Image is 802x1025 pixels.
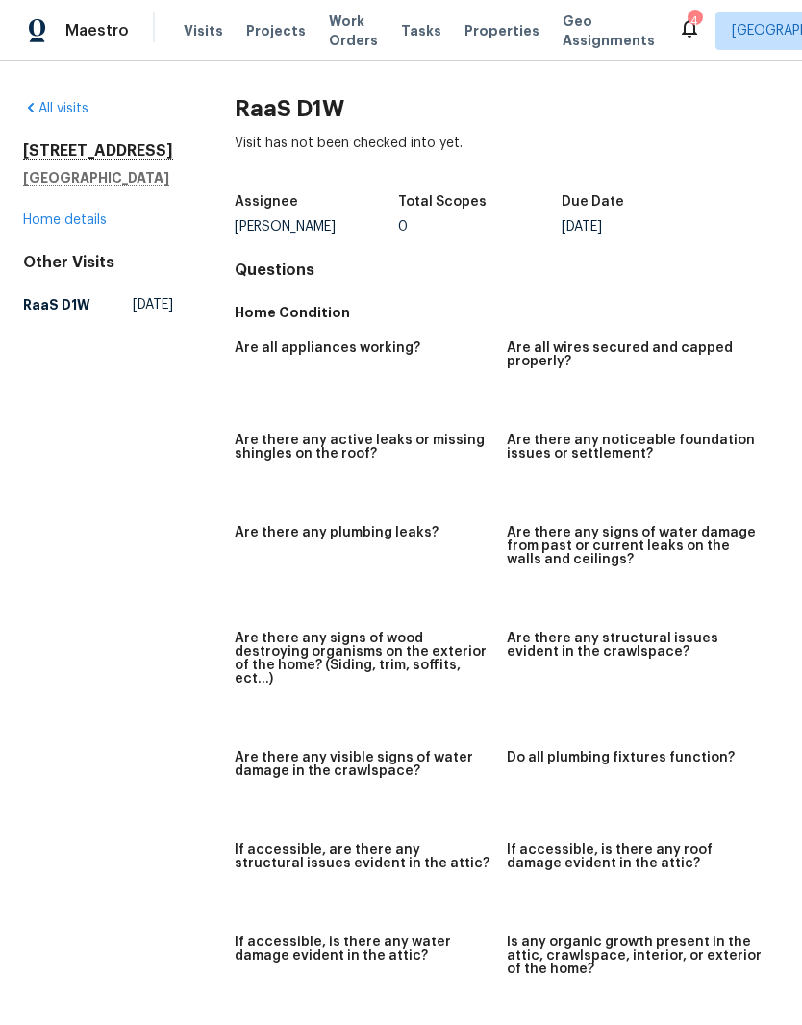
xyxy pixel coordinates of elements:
[507,526,764,566] h5: Are there any signs of water damage from past or current leaks on the walls and ceilings?
[507,843,764,870] h5: If accessible, is there any roof damage evident in the attic?
[563,12,655,50] span: Geo Assignments
[235,195,298,209] h5: Assignee
[401,24,441,37] span: Tasks
[235,341,420,355] h5: Are all appliances working?
[246,21,306,40] span: Projects
[23,287,173,322] a: RaaS D1W[DATE]
[235,843,491,870] h5: If accessible, are there any structural issues evident in the attic?
[562,195,624,209] h5: Due Date
[235,526,439,539] h5: Are there any plumbing leaks?
[184,21,223,40] span: Visits
[235,936,491,962] h5: If accessible, is there any water damage evident in the attic?
[507,434,764,461] h5: Are there any noticeable foundation issues or settlement?
[507,751,735,764] h5: Do all plumbing fixtures function?
[464,21,539,40] span: Properties
[398,195,487,209] h5: Total Scopes
[507,632,764,659] h5: Are there any structural issues evident in the crawlspace?
[235,261,779,280] h4: Questions
[23,295,90,314] h5: RaaS D1W
[688,12,701,31] div: 4
[398,220,562,234] div: 0
[65,21,129,40] span: Maestro
[235,303,779,322] h5: Home Condition
[329,12,378,50] span: Work Orders
[235,632,491,686] h5: Are there any signs of wood destroying organisms on the exterior of the home? (Siding, trim, soff...
[23,213,107,227] a: Home details
[133,295,173,314] span: [DATE]
[507,936,764,976] h5: Is any organic growth present in the attic, crawlspace, interior, or exterior of the home?
[235,99,779,118] h2: RaaS D1W
[235,220,398,234] div: [PERSON_NAME]
[507,341,764,368] h5: Are all wires secured and capped properly?
[235,751,491,778] h5: Are there any visible signs of water damage in the crawlspace?
[562,220,725,234] div: [DATE]
[23,102,88,115] a: All visits
[235,434,491,461] h5: Are there any active leaks or missing shingles on the roof?
[23,253,173,272] div: Other Visits
[235,134,779,184] div: Visit has not been checked into yet.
